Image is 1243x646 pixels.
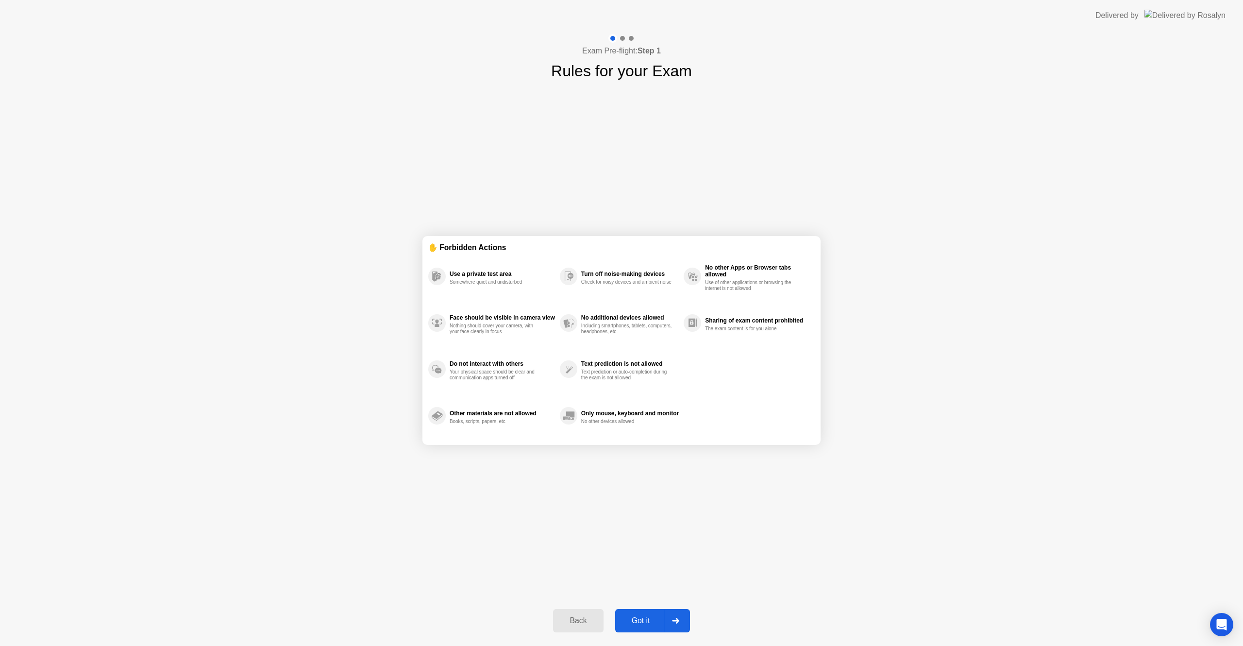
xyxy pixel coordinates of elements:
div: Got it [618,616,664,625]
div: The exam content is for you alone [705,326,797,332]
div: Back [556,616,600,625]
div: No other devices allowed [581,419,673,425]
div: Do not interact with others [450,360,555,367]
div: Turn off noise-making devices [581,271,679,277]
div: Use a private test area [450,271,555,277]
div: No other Apps or Browser tabs allowed [705,264,810,278]
div: Open Intercom Messenger [1210,613,1233,636]
div: Sharing of exam content prohibited [705,317,810,324]
div: ✋ Forbidden Actions [428,242,815,253]
div: Including smartphones, tablets, computers, headphones, etc. [581,323,673,335]
div: Use of other applications or browsing the internet is not allowed [705,280,797,291]
div: Books, scripts, papers, etc [450,419,541,425]
div: Somewhere quiet and undisturbed [450,279,541,285]
img: Delivered by Rosalyn [1144,10,1226,21]
div: Other materials are not allowed [450,410,555,417]
h4: Exam Pre-flight: [582,45,661,57]
div: Delivered by [1095,10,1139,21]
div: Face should be visible in camera view [450,314,555,321]
div: Nothing should cover your camera, with your face clearly in focus [450,323,541,335]
div: Your physical space should be clear and communication apps turned off [450,369,541,381]
div: Only mouse, keyboard and monitor [581,410,679,417]
b: Step 1 [638,47,661,55]
div: No additional devices allowed [581,314,679,321]
div: Text prediction is not allowed [581,360,679,367]
div: Check for noisy devices and ambient noise [581,279,673,285]
div: Text prediction or auto-completion during the exam is not allowed [581,369,673,381]
button: Got it [615,609,690,632]
button: Back [553,609,603,632]
h1: Rules for your Exam [551,59,692,83]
